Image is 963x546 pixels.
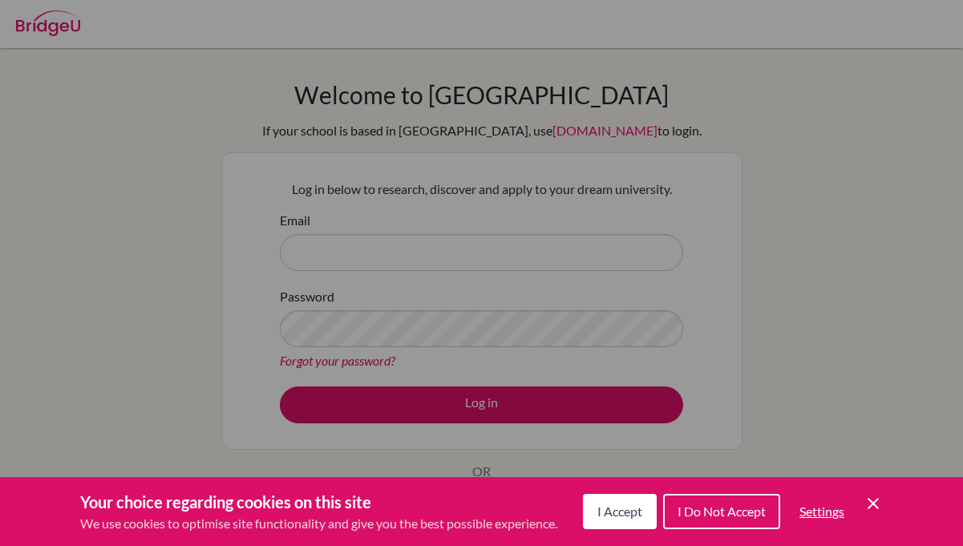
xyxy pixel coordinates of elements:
[663,494,780,529] button: I Do Not Accept
[864,494,883,513] button: Save and close
[583,494,657,529] button: I Accept
[80,490,557,514] h3: Your choice regarding cookies on this site
[597,504,642,519] span: I Accept
[80,514,557,533] p: We use cookies to optimise site functionality and give you the best possible experience.
[678,504,766,519] span: I Do Not Accept
[799,504,844,519] span: Settings
[787,495,857,528] button: Settings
